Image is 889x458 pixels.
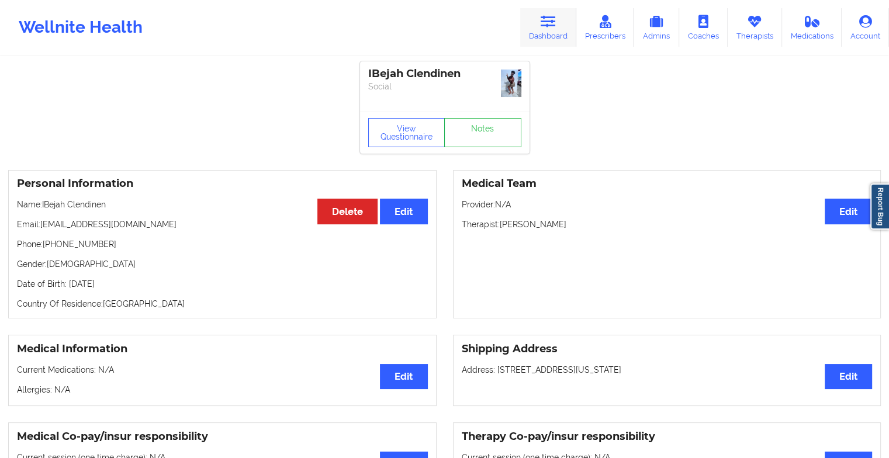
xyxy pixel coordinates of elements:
p: Gender: [DEMOGRAPHIC_DATA] [17,258,428,270]
h3: Medical Team [462,177,873,190]
h3: Personal Information [17,177,428,190]
h3: Medical Information [17,342,428,356]
h3: Therapy Co-pay/insur responsibility [462,430,873,443]
h3: Shipping Address [462,342,873,356]
a: Report Bug [870,183,889,230]
h3: Medical Co-pay/insur responsibility [17,430,428,443]
a: Therapists [728,8,782,47]
p: Email: [EMAIL_ADDRESS][DOMAIN_NAME] [17,218,428,230]
p: Phone: [PHONE_NUMBER] [17,238,428,250]
p: Date of Birth: [DATE] [17,278,428,290]
p: Current Medications: N/A [17,364,428,376]
p: Country Of Residence: [GEOGRAPHIC_DATA] [17,298,428,310]
a: Notes [444,118,521,147]
button: Edit [825,364,872,389]
a: Coaches [679,8,728,47]
p: Name: IBejah Clendinen [17,199,428,210]
p: Therapist: [PERSON_NAME] [462,218,873,230]
p: Address: [STREET_ADDRESS][US_STATE] [462,364,873,376]
a: Prescribers [576,8,634,47]
div: IBejah Clendinen [368,67,521,81]
a: Admins [634,8,679,47]
img: c734ae3e-ce4e-49f0-8e9a-29af84d870af_23CB0231-6393-41B0-831A-B23EA72454DB.png [501,70,521,97]
button: Edit [825,199,872,224]
p: Social [368,81,521,92]
button: Delete [317,199,378,224]
p: Allergies: N/A [17,384,428,395]
button: Edit [380,199,427,224]
a: Dashboard [520,8,576,47]
a: Medications [782,8,842,47]
button: Edit [380,364,427,389]
a: Account [842,8,889,47]
p: Provider: N/A [462,199,873,210]
button: View Questionnaire [368,118,445,147]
